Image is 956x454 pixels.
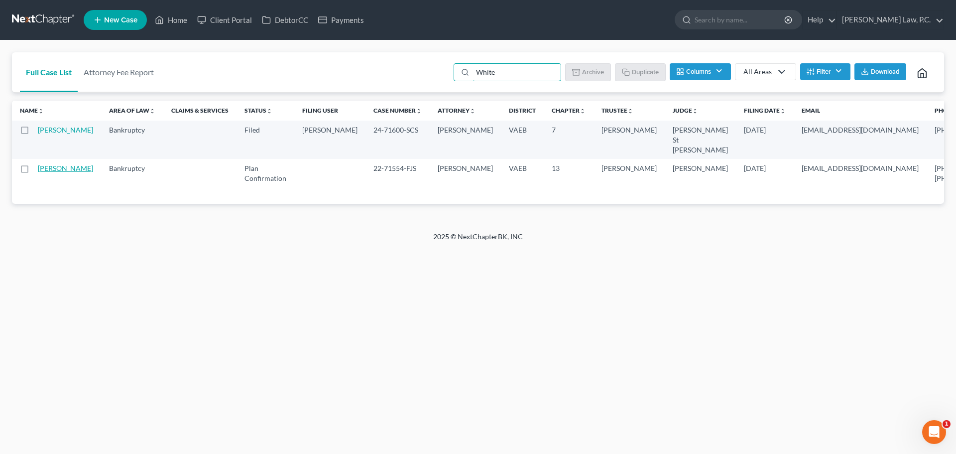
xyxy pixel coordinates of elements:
button: Filter [800,63,850,80]
td: Plan Confirmation [237,159,294,195]
a: Chapterunfold_more [552,107,586,114]
td: [PERSON_NAME] [430,121,501,159]
a: Full Case List [20,52,78,92]
a: Judgeunfold_more [673,107,698,114]
a: Client Portal [192,11,257,29]
a: DebtorCC [257,11,313,29]
td: 13 [544,159,594,195]
a: Area of Lawunfold_more [109,107,155,114]
a: Filing Dateunfold_more [744,107,786,114]
a: Payments [313,11,369,29]
button: Columns [670,63,730,80]
i: unfold_more [692,108,698,114]
td: [PERSON_NAME] [294,121,365,159]
i: unfold_more [470,108,476,114]
span: 1 [943,420,951,428]
a: Nameunfold_more [20,107,44,114]
button: Download [854,63,906,80]
th: District [501,101,544,121]
iframe: Intercom live chat [922,420,946,444]
span: Download [871,68,900,76]
td: 24-71600-SCS [365,121,430,159]
a: Attorneyunfold_more [438,107,476,114]
i: unfold_more [580,108,586,114]
i: unfold_more [38,108,44,114]
i: unfold_more [627,108,633,114]
td: VAEB [501,159,544,195]
td: [PERSON_NAME] St [PERSON_NAME] [665,121,736,159]
a: Help [803,11,836,29]
a: Case Numberunfold_more [373,107,422,114]
td: Filed [237,121,294,159]
td: [PERSON_NAME] [594,121,665,159]
td: 7 [544,121,594,159]
a: [PERSON_NAME] [38,126,93,134]
div: 2025 © NextChapterBK, INC [194,232,762,250]
a: [PERSON_NAME] Law, P.C. [837,11,944,29]
i: unfold_more [266,108,272,114]
a: Trusteeunfold_more [601,107,633,114]
td: [PERSON_NAME] [665,159,736,195]
th: Claims & Services [163,101,237,121]
a: [PERSON_NAME] [38,164,93,172]
a: Home [150,11,192,29]
a: Attorney Fee Report [78,52,160,92]
td: 22-71554-FJS [365,159,430,195]
i: unfold_more [149,108,155,114]
th: Email [794,101,927,121]
td: [PERSON_NAME] [594,159,665,195]
pre: [EMAIL_ADDRESS][DOMAIN_NAME] [802,163,919,173]
input: Search by name... [473,64,561,81]
td: Bankruptcy [101,159,163,195]
span: New Case [104,16,137,24]
td: VAEB [501,121,544,159]
td: [PERSON_NAME] [430,159,501,195]
td: [DATE] [736,121,794,159]
i: unfold_more [780,108,786,114]
td: [DATE] [736,159,794,195]
i: unfold_more [416,108,422,114]
th: Filing User [294,101,365,121]
a: Statusunfold_more [244,107,272,114]
div: All Areas [743,67,772,77]
pre: [EMAIL_ADDRESS][DOMAIN_NAME] [802,125,919,135]
td: Bankruptcy [101,121,163,159]
input: Search by name... [695,10,786,29]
